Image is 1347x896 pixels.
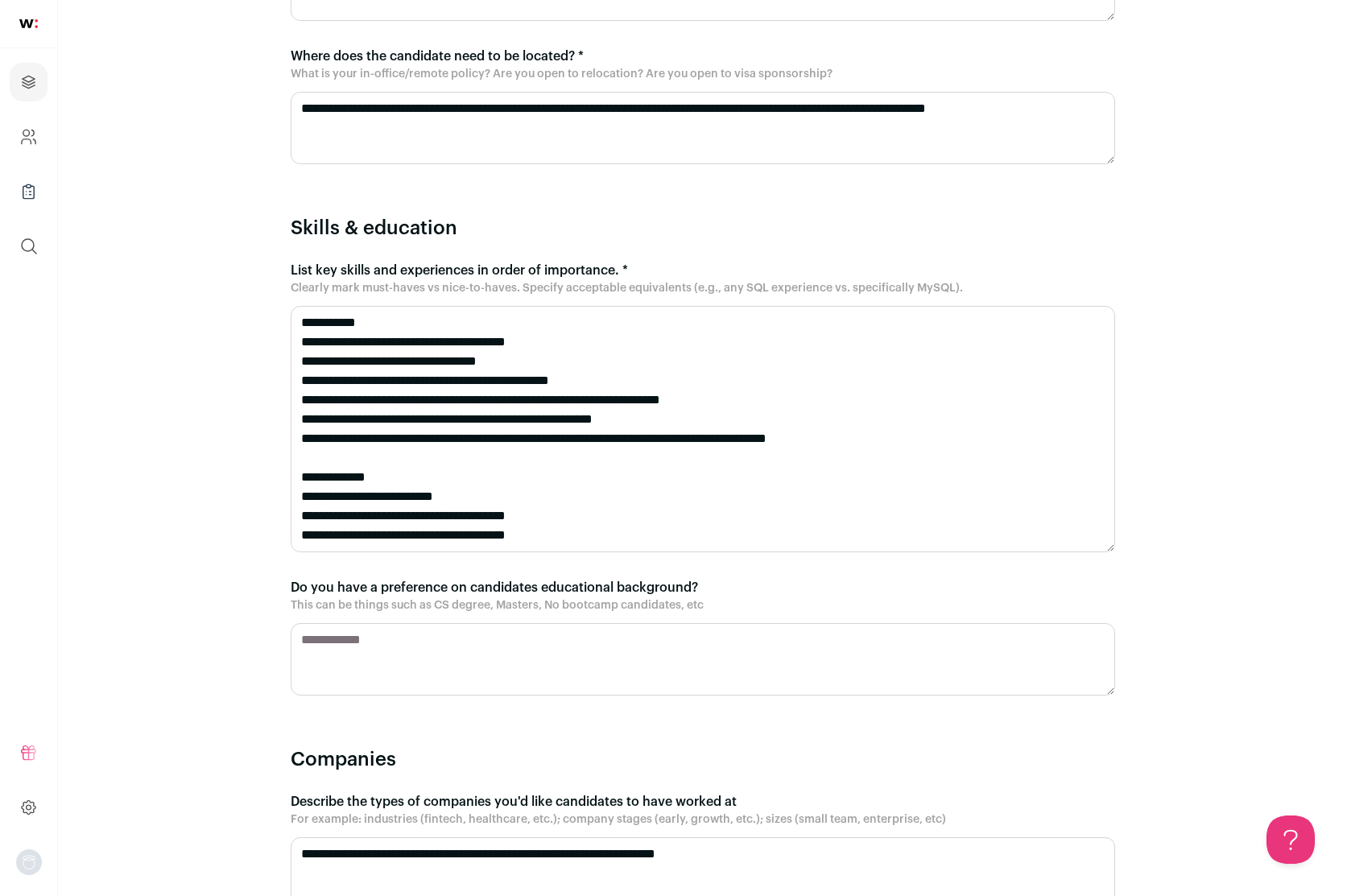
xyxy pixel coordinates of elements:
span: Where does the candidate need to be located? * [291,50,584,63]
a: Company Lists [10,172,48,211]
p: This can be things such as CS degree, Masters, No bootcamp candidates, etc [291,597,1115,613]
p: For example: industries (fintech, healthcare, etc.); company stages (early, growth, etc.); sizes ... [291,811,1115,828]
h2: Companies [291,747,1115,773]
span: List key skills and experiences in order of importance. * [291,264,628,277]
h2: Skills & education [291,216,1115,242]
span: Do you have a preference on candidates educational background? [291,581,698,594]
p: Clearly mark must-haves vs nice-to-haves. Specify acceptable equivalents (e.g., any SQL experienc... [291,280,1115,296]
a: Company and ATS Settings [10,118,48,156]
span: Describe the types of companies you'd like candidates to have worked at [291,795,737,808]
button: Open dropdown [16,849,42,875]
iframe: Help Scout Beacon - Open [1266,815,1315,864]
img: nopic.png [16,849,42,875]
a: Projects [10,63,48,101]
img: wellfound-shorthand-0d5821cbd27db2630d0214b213865d53afaa358527fdda9d0ea32b1df1b89c2c.svg [19,19,38,28]
p: What is your in-office/remote policy? Are you open to relocation? Are you open to visa sponsorship? [291,66,1115,82]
